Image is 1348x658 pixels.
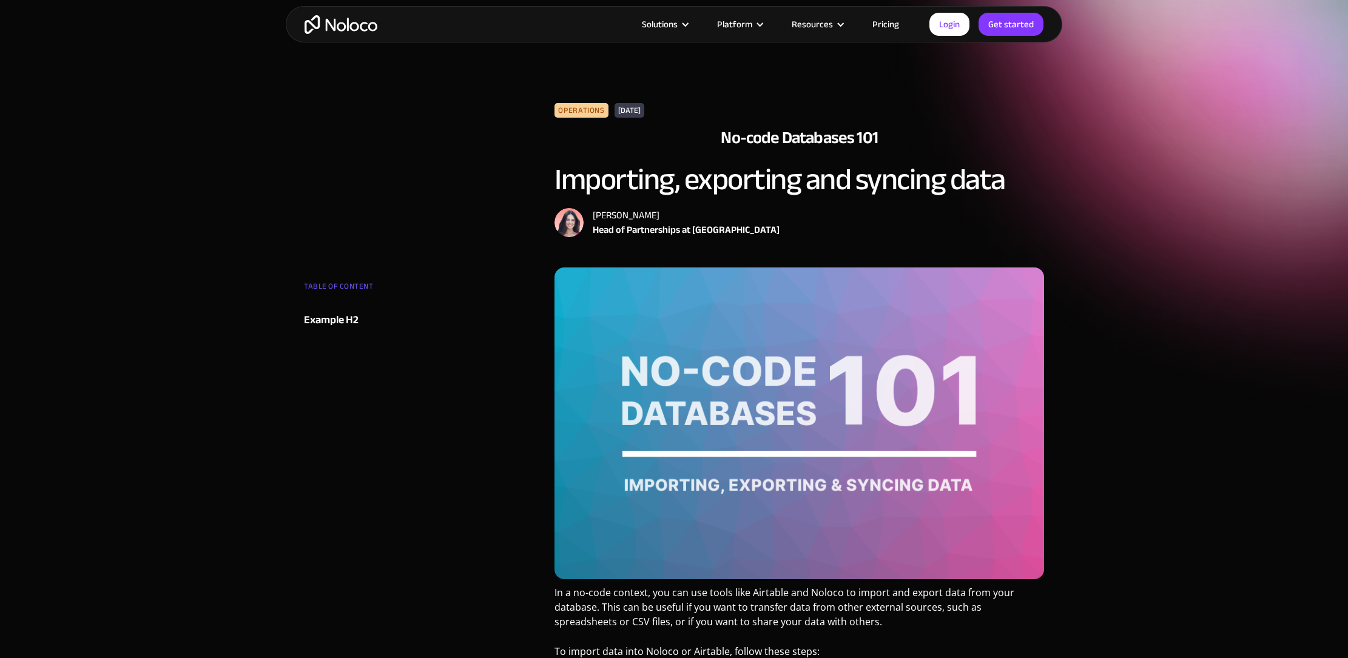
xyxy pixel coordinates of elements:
[554,163,1044,196] h1: Importing, exporting and syncing data
[554,103,608,118] div: Operations
[857,16,914,32] a: Pricing
[777,16,857,32] div: Resources
[792,16,833,32] div: Resources
[929,13,969,36] a: Login
[304,311,359,329] div: Example H2
[593,208,780,223] div: [PERSON_NAME]
[304,277,451,301] div: TABLE OF CONTENT
[615,103,644,118] div: [DATE]
[554,585,1044,638] p: In a no-code context, you can use tools like Airtable and Noloco to import and export data from y...
[702,16,777,32] div: Platform
[721,127,877,149] h2: No-code Databases 101
[593,223,780,237] div: Head of Partnerships at [GEOGRAPHIC_DATA]
[979,13,1043,36] a: Get started
[305,15,377,34] a: home
[721,127,877,163] a: No-code Databases 101
[717,16,752,32] div: Platform
[642,16,678,32] div: Solutions
[627,16,702,32] div: Solutions
[304,311,451,329] a: Example H2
